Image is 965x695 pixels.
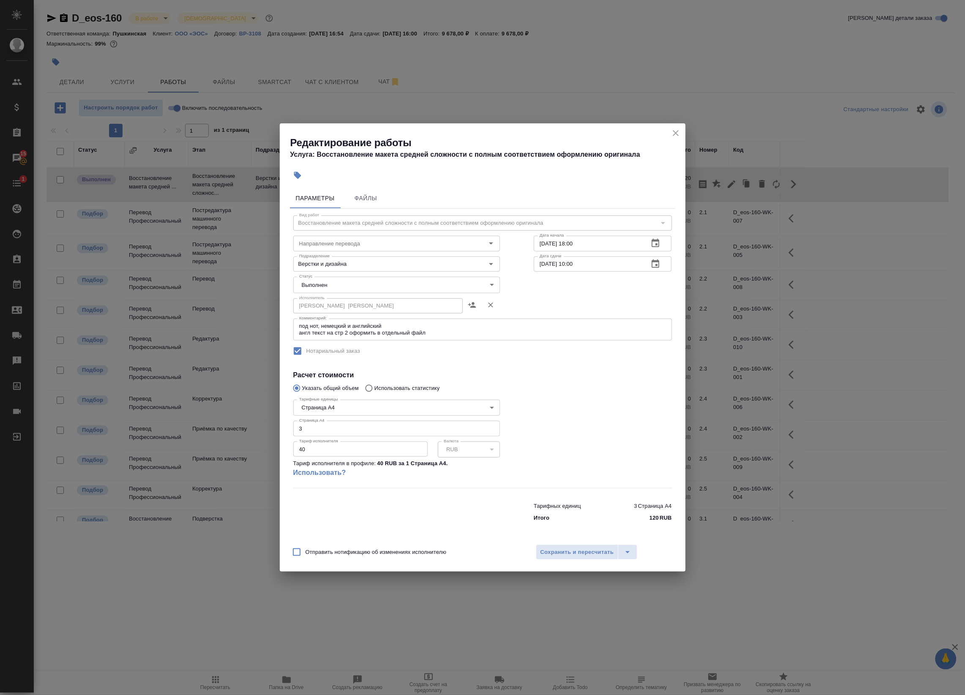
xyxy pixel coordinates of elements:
button: close [670,127,682,139]
button: Удалить [481,295,500,315]
div: Выполнен [293,277,500,293]
div: split button [536,545,638,560]
h2: Редактирование работы [290,136,686,150]
span: Файлы [346,193,386,204]
span: Нотариальный заказ [306,347,360,355]
h4: Услуга: Восстановление макета средней сложности с полным соответствием оформлению оригинала [290,150,686,160]
p: Тарифных единиц [534,502,581,510]
span: Отправить нотификацию об изменениях исполнителю [306,548,447,556]
button: Open [485,258,497,270]
p: Итого [534,514,549,522]
button: Выполнен [299,281,330,289]
p: 120 [650,514,659,522]
span: Сохранить и пересчитать [541,548,614,557]
button: Open [485,237,497,249]
p: 40 RUB за 1 Страница А4 . [377,459,448,468]
button: Сохранить и пересчитать [536,545,619,560]
div: RUB [438,442,500,458]
p: Тариф исполнителя в профиле: [293,459,376,468]
p: RUB [660,514,672,522]
p: 3 [634,502,637,510]
span: Параметры [295,193,336,204]
button: Страница А4 [299,404,337,411]
button: Назначить [463,295,481,315]
textarea: под нот, немецкий и английский англ текст на стр 2 оформить в отдельный файл [299,323,666,336]
a: Использовать? [293,468,500,478]
div: Страница А4 [293,400,500,416]
button: Добавить тэг [288,166,307,185]
h4: Расчет стоимости [293,370,672,380]
p: Страница А4 [638,502,672,510]
button: RUB [444,446,460,453]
